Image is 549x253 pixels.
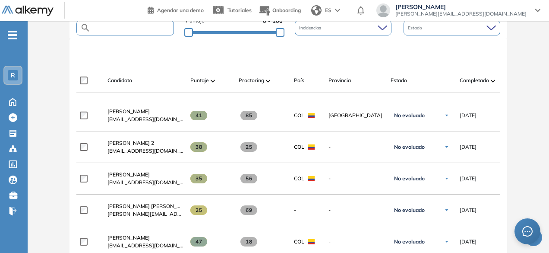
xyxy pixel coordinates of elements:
button: Onboarding [259,1,301,20]
span: - [328,238,384,246]
span: [EMAIL_ADDRESS][DOMAIN_NAME] [107,147,183,155]
span: 69 [240,205,257,215]
span: 35 [190,174,207,183]
span: [DATE] [460,175,476,183]
img: Ícono de flecha [444,144,449,150]
span: Proctoring [239,77,264,84]
img: Logo [2,6,54,16]
div: Incidencias [295,20,391,35]
span: COL [294,143,304,151]
span: 41 [190,111,207,120]
span: Candidato [107,77,132,84]
span: [PERSON_NAME] [107,171,150,178]
span: No evaluado [394,112,425,119]
div: Estado [404,20,500,35]
span: Incidencias [299,25,323,31]
span: - [328,175,384,183]
span: 47 [190,237,207,247]
span: [PERSON_NAME][EMAIL_ADDRESS][DOMAIN_NAME] [395,10,527,17]
span: Estado [408,25,424,31]
span: [EMAIL_ADDRESS][DOMAIN_NAME] [107,115,183,123]
img: [missing "en.ARROW_ALT" translation] [491,80,495,82]
span: Agendar una demo [157,7,204,13]
img: world [311,5,322,16]
img: COL [308,239,315,244]
img: COL [308,144,315,150]
img: Ícono de flecha [444,176,449,181]
span: - [328,143,384,151]
span: [DATE] [460,143,476,151]
span: message [522,226,533,237]
span: - [328,206,384,214]
span: No evaluado [394,175,425,182]
img: arrow [335,9,340,12]
span: R [11,72,15,79]
a: Agendar una demo [148,4,204,15]
span: [GEOGRAPHIC_DATA] [328,112,384,119]
span: [DATE] [460,206,476,214]
span: Puntaje [190,77,209,84]
span: 25 [190,205,207,215]
a: [PERSON_NAME] [107,108,183,115]
img: COL [308,176,315,181]
span: 18 [240,237,257,247]
span: Completado [460,77,489,84]
span: No evaluado [394,238,425,245]
span: 38 [190,142,207,152]
a: [PERSON_NAME] 2 [107,139,183,147]
span: [PERSON_NAME] [395,3,527,10]
span: 56 [240,174,257,183]
span: [PERSON_NAME][EMAIL_ADDRESS][DOMAIN_NAME] [107,210,183,218]
span: ES [325,6,331,14]
span: [PERSON_NAME] [107,108,150,115]
img: COL [308,113,315,118]
span: [EMAIL_ADDRESS][DOMAIN_NAME] [107,242,183,250]
img: Ícono de flecha [444,239,449,244]
span: [EMAIL_ADDRESS][DOMAIN_NAME] [107,179,183,186]
span: Estado [391,77,407,84]
img: [missing "en.ARROW_ALT" translation] [266,80,270,82]
span: No evaluado [394,144,425,151]
span: - [294,206,296,214]
i: - [8,34,17,36]
a: [PERSON_NAME] [PERSON_NAME] Prada [107,202,183,210]
img: [missing "en.ARROW_ALT" translation] [211,80,215,82]
span: [DATE] [460,112,476,119]
a: [PERSON_NAME] [107,234,183,242]
span: COL [294,112,304,119]
img: Ícono de flecha [444,208,449,213]
span: [PERSON_NAME] [PERSON_NAME] Prada [107,203,209,209]
img: Ícono de flecha [444,113,449,118]
span: [DATE] [460,238,476,246]
span: País [294,77,304,84]
span: 85 [240,111,257,120]
span: Tutoriales [227,7,252,13]
span: COL [294,175,304,183]
span: [PERSON_NAME] [107,234,150,241]
a: [PERSON_NAME] [107,171,183,179]
span: No evaluado [394,207,425,214]
span: 0 - 100 [263,17,283,25]
span: 25 [240,142,257,152]
span: Onboarding [272,7,301,13]
span: COL [294,238,304,246]
span: Provincia [328,77,351,84]
span: Puntaje [186,17,205,25]
span: [PERSON_NAME] 2 [107,140,154,146]
img: SEARCH_ALT [80,22,91,33]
